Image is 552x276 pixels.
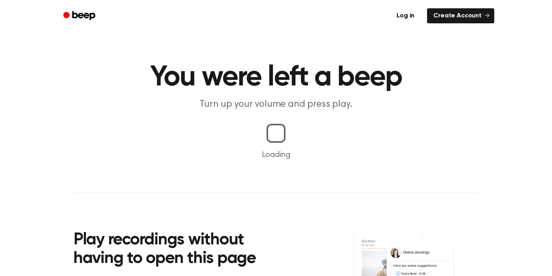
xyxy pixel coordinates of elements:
[74,63,478,92] h1: You were left a beep
[427,8,494,23] a: Create Account
[58,8,102,24] a: Beep
[74,231,287,268] h2: Play recordings without having to open this page
[389,7,422,25] a: Log in
[9,149,543,161] p: Loading
[124,98,428,111] p: Turn up your volume and press play.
